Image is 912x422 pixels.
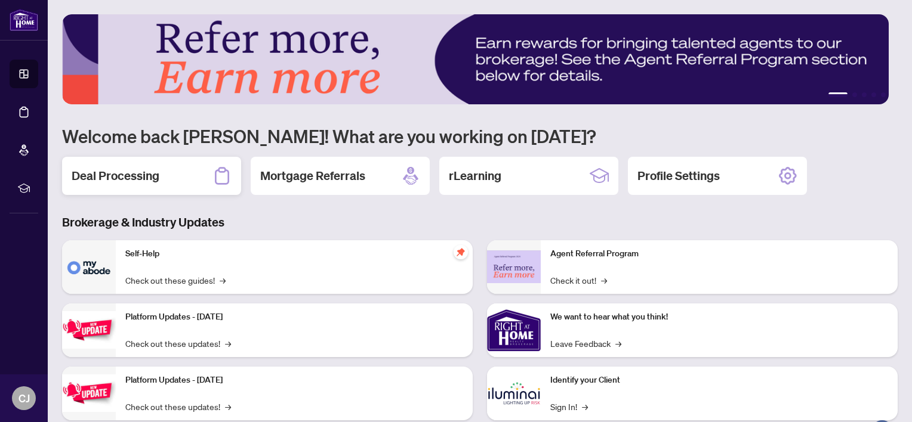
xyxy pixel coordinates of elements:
[550,311,888,324] p: We want to hear what you think!
[220,274,226,287] span: →
[862,92,867,97] button: 3
[125,311,463,324] p: Platform Updates - [DATE]
[550,247,888,260] p: Agent Referral Program
[487,303,541,357] img: We want to hear what you think!
[225,337,231,350] span: →
[62,214,898,231] h3: Brokerage & Industry Updates
[487,250,541,283] img: Agent Referral Program
[125,274,226,287] a: Check out these guides!→
[62,14,889,104] img: Slide 0
[10,9,38,31] img: logo
[125,374,463,387] p: Platform Updates - [DATE]
[550,337,621,350] a: Leave Feedback→
[260,167,365,184] h2: Mortgage Referrals
[62,374,116,412] img: Platform Updates - July 8, 2025
[852,92,857,97] button: 2
[72,167,159,184] h2: Deal Processing
[637,167,720,184] h2: Profile Settings
[62,240,116,294] img: Self-Help
[62,125,898,147] h1: Welcome back [PERSON_NAME]! What are you working on [DATE]?
[550,274,607,287] a: Check it out!→
[125,400,231,413] a: Check out these updates!→
[62,311,116,349] img: Platform Updates - July 21, 2025
[550,374,888,387] p: Identify your Client
[449,167,501,184] h2: rLearning
[601,274,607,287] span: →
[125,337,231,350] a: Check out these updates!→
[864,380,900,416] button: Open asap
[487,367,541,420] img: Identify your Client
[225,400,231,413] span: →
[828,92,848,97] button: 1
[454,245,468,259] span: pushpin
[125,247,463,260] p: Self-Help
[615,337,621,350] span: →
[550,400,588,413] a: Sign In!→
[881,92,886,97] button: 5
[582,400,588,413] span: →
[871,92,876,97] button: 4
[19,390,30,407] span: CJ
